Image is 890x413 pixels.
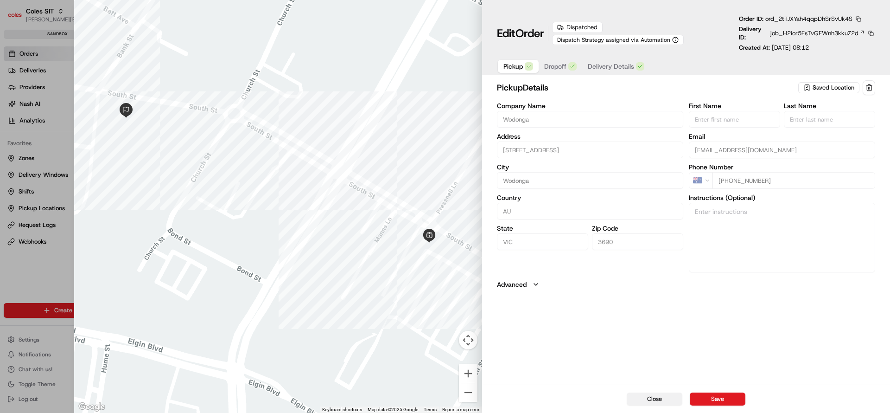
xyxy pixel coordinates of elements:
[588,62,634,71] span: Delivery Details
[76,401,107,413] img: Google
[813,84,854,92] span: Saved Location
[515,26,544,41] span: Order
[442,407,479,412] a: Report a map error
[689,103,780,109] label: First Name
[9,37,169,52] p: Welcome 👋
[497,233,588,250] input: Enter state
[459,383,477,402] button: Zoom out
[76,401,107,413] a: Open this area in Google Maps (opens a new window)
[497,142,683,158] input: 1-13 South St, Wodonga VIC 3690, Australia
[497,280,527,289] label: Advanced
[424,407,437,412] a: Terms
[32,89,152,98] div: Start new chat
[6,131,75,148] a: 📗Knowledge Base
[368,407,418,412] span: Map data ©2025 Google
[689,111,780,128] input: Enter first name
[65,157,112,164] a: Powered byPylon
[592,225,683,232] label: Zip Code
[592,233,683,250] input: Enter zip code
[770,29,858,38] span: job_H2ior5EsTvGEWnh3kkuZ2d
[503,62,523,71] span: Pickup
[772,44,809,52] span: [DATE] 08:12
[497,225,588,232] label: State
[459,331,477,349] button: Map camera controls
[770,29,865,38] a: job_H2ior5EsTvGEWnh3kkuZ2d
[497,133,683,140] label: Address
[9,136,17,143] div: 📗
[552,35,684,45] button: Dispatch Strategy assigned via Automation
[497,194,683,201] label: Country
[712,172,875,189] input: Enter phone number
[24,60,153,70] input: Clear
[19,135,71,144] span: Knowledge Base
[158,91,169,103] button: Start new chat
[497,164,683,170] label: City
[552,22,603,33] div: Dispatched
[689,194,875,201] label: Instructions (Optional)
[497,111,683,128] input: Enter company name
[78,136,86,143] div: 💻
[92,157,112,164] span: Pylon
[689,133,875,140] label: Email
[497,280,875,289] button: Advanced
[32,98,117,105] div: We're available if you need us!
[497,172,683,189] input: Enter city
[784,103,875,109] label: Last Name
[739,15,852,23] p: Order ID:
[497,81,796,94] h2: pickup Details
[497,203,683,219] input: Enter country
[75,131,153,148] a: 💻API Documentation
[9,89,26,105] img: 1736555255976-a54dd68f-1ca7-489b-9aae-adbdc363a1c4
[459,364,477,383] button: Zoom in
[798,81,861,94] button: Saved Location
[627,393,682,406] button: Close
[784,111,875,128] input: Enter last name
[739,44,809,52] p: Created At:
[689,142,875,158] input: Enter email
[739,25,875,42] div: Delivery ID:
[765,15,852,23] span: ord_2tTJXYah4qqpDhSrSvUk4S
[689,164,875,170] label: Phone Number
[690,393,745,406] button: Save
[497,26,544,41] h1: Edit
[9,9,28,28] img: Nash
[322,407,362,413] button: Keyboard shortcuts
[544,62,566,71] span: Dropoff
[88,135,149,144] span: API Documentation
[497,103,683,109] label: Company Name
[557,36,670,44] span: Dispatch Strategy assigned via Automation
